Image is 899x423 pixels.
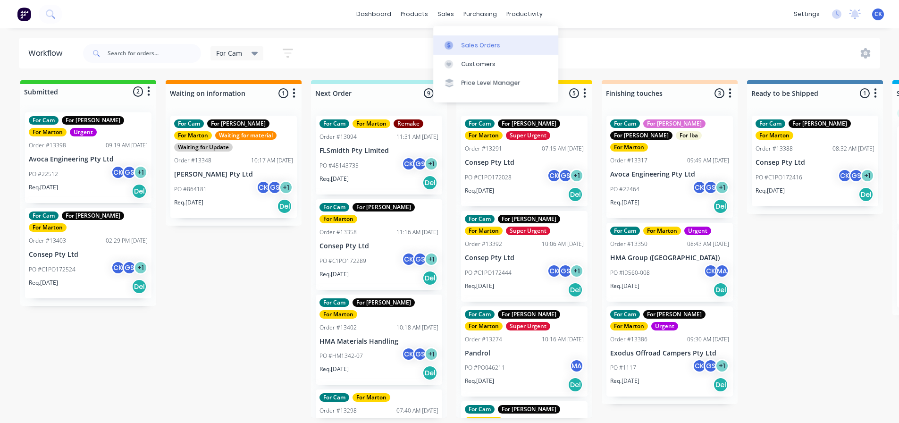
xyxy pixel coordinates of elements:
div: For [PERSON_NAME] [498,405,560,414]
p: Req. [DATE] [174,198,203,207]
div: For [PERSON_NAME] [610,131,672,140]
div: purchasing [459,7,502,21]
p: PO #22464 [610,185,639,194]
div: For CamFor [PERSON_NAME]For MartonSuper UrgentOrder #1329107:15 AM [DATE]Consep Pty LtdPO #C1PO17... [461,116,588,206]
div: 08:43 AM [DATE] [687,240,729,248]
div: Order #13317 [610,156,647,165]
div: CK [692,359,706,373]
div: For Cam [465,215,495,223]
div: For Marton [353,393,390,402]
div: 02:29 PM [DATE] [106,237,148,245]
p: Consep Pty Ltd [465,159,584,167]
div: Order #13388 [756,144,793,153]
div: productivity [502,7,547,21]
div: For [PERSON_NAME] [498,215,560,223]
p: Req. [DATE] [319,365,349,373]
div: CK [111,261,125,275]
div: Sales Orders [462,41,500,50]
div: For [PERSON_NAME] [498,310,560,319]
div: Order #13291 [465,144,502,153]
div: GS [704,180,718,195]
div: For CamFor [PERSON_NAME]For MartonSuper UrgentOrder #1327410:16 AM [DATE]PandrolPO #PO046211MAReq... [461,306,588,397]
p: Req. [DATE] [319,270,349,279]
div: Del [568,282,583,297]
p: PO #ID560-008 [610,269,650,277]
div: For Cam [29,211,59,220]
p: Req. [DATE] [756,186,785,195]
div: Del [568,187,583,202]
div: 10:17 AM [DATE] [251,156,293,165]
div: Del [132,184,147,199]
div: + 1 [715,359,729,373]
div: + 1 [134,165,148,179]
div: For CamFor MartonRemakeOrder #1309411:31 AM [DATE]FLSmidth Pty LimitedPO #45143735CKGS+1Req.[DATE... [316,116,442,195]
div: CK [704,264,718,278]
p: Req. [DATE] [465,282,494,290]
div: Order #13274 [465,335,502,344]
p: Avoca Engineering Pty Ltd [29,155,148,163]
div: Del [422,365,437,381]
div: Urgent [651,322,678,330]
div: CK [402,252,416,266]
div: CK [402,347,416,361]
div: For [PERSON_NAME] [353,298,415,307]
a: Sales Orders [433,35,558,54]
p: Req. [DATE] [465,186,494,195]
div: For Cam [465,405,495,414]
div: For Cam [610,227,640,235]
div: GS [558,264,572,278]
div: Del [568,377,583,392]
p: [PERSON_NAME] Pty Ltd [174,170,293,178]
div: For [PERSON_NAME] [62,211,124,220]
div: + 1 [570,264,584,278]
div: Del [132,279,147,294]
div: GS [122,261,136,275]
div: + 1 [424,252,438,266]
div: CK [111,165,125,179]
div: + 1 [860,169,874,183]
div: For Marton [465,131,503,140]
p: Req. [DATE] [610,377,639,385]
div: Waiting for material [215,131,277,140]
div: 09:49 AM [DATE] [687,156,729,165]
div: Super Urgent [506,131,550,140]
div: For Cam [465,119,495,128]
p: PO #C1PO172444 [465,269,512,277]
img: Factory [17,7,31,21]
div: Order #13348 [174,156,211,165]
p: PO #C1PO172289 [319,257,366,265]
div: CK [402,157,416,171]
div: CK [692,180,706,195]
div: Order #13094 [319,133,357,141]
div: + 1 [279,180,293,195]
div: For Marton [29,223,67,232]
div: For Marton [610,143,648,152]
div: For Marton [465,227,503,235]
div: GS [122,165,136,179]
p: Consep Pty Ltd [756,159,874,167]
div: Urgent [684,227,711,235]
div: MA [715,264,729,278]
a: dashboard [352,7,396,21]
div: For [PERSON_NAME] [207,119,269,128]
div: For Cam [319,203,349,211]
div: For CamFor [PERSON_NAME]For MartonOrder #1335811:16 AM [DATE]Consep Pty LtdPO #C1PO172289CKGS+1Re... [316,199,442,290]
div: For Marton [756,131,793,140]
p: HMA Materials Handling [319,338,438,346]
div: For Marton [353,119,390,128]
p: Consep Pty Ltd [465,254,584,262]
div: + 1 [424,347,438,361]
div: GS [268,180,282,195]
div: GS [413,252,427,266]
p: Req. [DATE] [319,175,349,183]
div: For CamFor [PERSON_NAME]For MartonSuper UrgentOrder #1339210:06 AM [DATE]Consep Pty LtdPO #C1PO17... [461,211,588,302]
div: For Marton [643,227,681,235]
p: Consep Pty Ltd [29,251,148,259]
div: 08:32 AM [DATE] [832,144,874,153]
p: PO #HM1342-07 [319,352,363,360]
div: For [PERSON_NAME] [643,310,706,319]
div: Order #13398 [29,141,66,150]
p: Req. [DATE] [29,279,58,287]
div: For [PERSON_NAME] [789,119,851,128]
div: For CamFor [PERSON_NAME]For MartonOrder #1340210:18 AM [DATE]HMA Materials HandlingPO #HM1342-07C... [316,295,442,385]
